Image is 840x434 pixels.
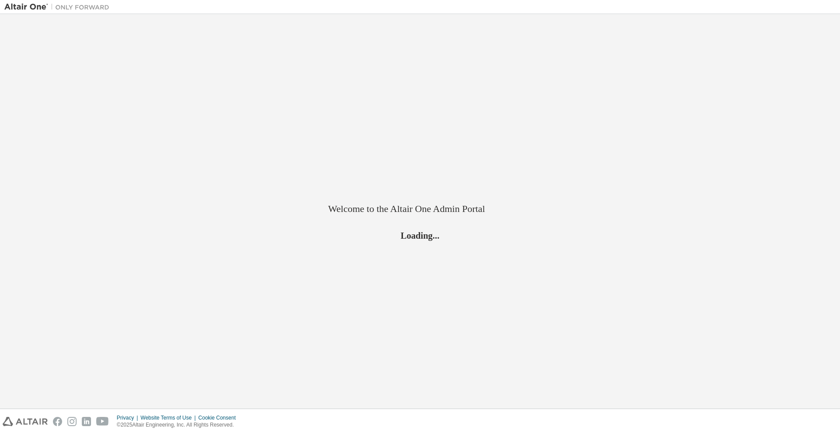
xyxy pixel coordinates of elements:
img: Altair One [4,3,114,11]
img: instagram.svg [67,417,77,426]
img: linkedin.svg [82,417,91,426]
p: © 2025 Altair Engineering, Inc. All Rights Reserved. [117,421,241,429]
div: Website Terms of Use [140,414,198,421]
h2: Welcome to the Altair One Admin Portal [328,203,512,215]
img: youtube.svg [96,417,109,426]
div: Cookie Consent [198,414,241,421]
img: altair_logo.svg [3,417,48,426]
div: Privacy [117,414,140,421]
h2: Loading... [328,229,512,241]
img: facebook.svg [53,417,62,426]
